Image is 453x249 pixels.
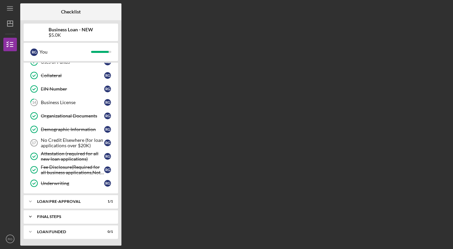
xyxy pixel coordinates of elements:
[37,230,96,234] div: LOAN FUNDED
[32,141,36,145] tspan: 17
[41,73,104,78] div: Collateral
[27,96,115,109] a: 14Business LicenseRG
[8,237,12,241] text: RG
[3,232,17,246] button: RG
[41,86,104,92] div: EIN Number
[104,86,111,92] div: R G
[101,230,113,234] div: 0 / 1
[37,215,110,219] div: FINAL STEPS
[27,136,115,150] a: 17No Credit Elsewhere (for loan applications over $20K)RG
[104,153,111,160] div: R G
[41,137,104,148] div: No Credit Elsewhere (for loan applications over $20K)
[49,32,93,38] div: $5.0K
[104,126,111,133] div: R G
[104,99,111,106] div: R G
[32,100,36,105] tspan: 14
[41,100,104,105] div: Business License
[104,166,111,173] div: R G
[101,199,113,204] div: 1 / 1
[41,164,104,175] div: Fee Disclosure(Required for all business applications,Not needed for Contractor loans)
[27,82,115,96] a: EIN NumberRG
[41,127,104,132] div: Demographic Information
[41,151,104,162] div: Attestation (required for all new loan applications)
[30,49,38,56] div: R G
[37,199,96,204] div: LOAN PRE-APPROVAL
[27,123,115,136] a: Demographic InformationRG
[27,69,115,82] a: CollateralRG
[104,113,111,119] div: R G
[27,177,115,190] a: UnderwritingRG
[61,9,81,14] b: Checklist
[41,181,104,186] div: Underwriting
[104,180,111,187] div: R G
[27,150,115,163] a: Attestation (required for all new loan applications)RG
[27,163,115,177] a: Fee Disclosure(Required for all business applications,Not needed for Contractor loans)RG
[49,27,93,32] b: Business Loan - NEW
[41,113,104,119] div: Organizational Documents
[104,139,111,146] div: R G
[104,72,111,79] div: R G
[27,109,115,123] a: Organizational DocumentsRG
[39,46,91,58] div: You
